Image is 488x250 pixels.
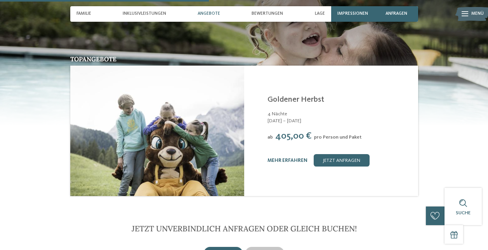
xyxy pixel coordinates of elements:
[337,11,368,16] span: Impressionen
[267,135,273,140] span: ab
[275,132,312,141] span: 405,00 €
[315,11,325,16] span: Lage
[314,154,370,167] a: jetzt anfragen
[314,135,361,140] span: pro Person und Paket
[252,11,283,16] span: Bewertungen
[76,11,91,16] span: Familie
[70,66,244,196] img: Goldener Herbst
[198,11,220,16] span: Angebote
[267,158,307,163] a: mehr erfahren
[70,55,116,63] span: Topangebote
[267,118,410,125] span: [DATE] – [DATE]
[123,11,166,16] span: Inklusivleistungen
[132,224,357,233] span: Jetzt unverbindlich anfragen oder gleich buchen!
[456,210,471,215] span: Suche
[386,11,407,16] span: anfragen
[267,111,287,116] span: 4 Nächte
[267,96,324,104] a: Goldener Herbst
